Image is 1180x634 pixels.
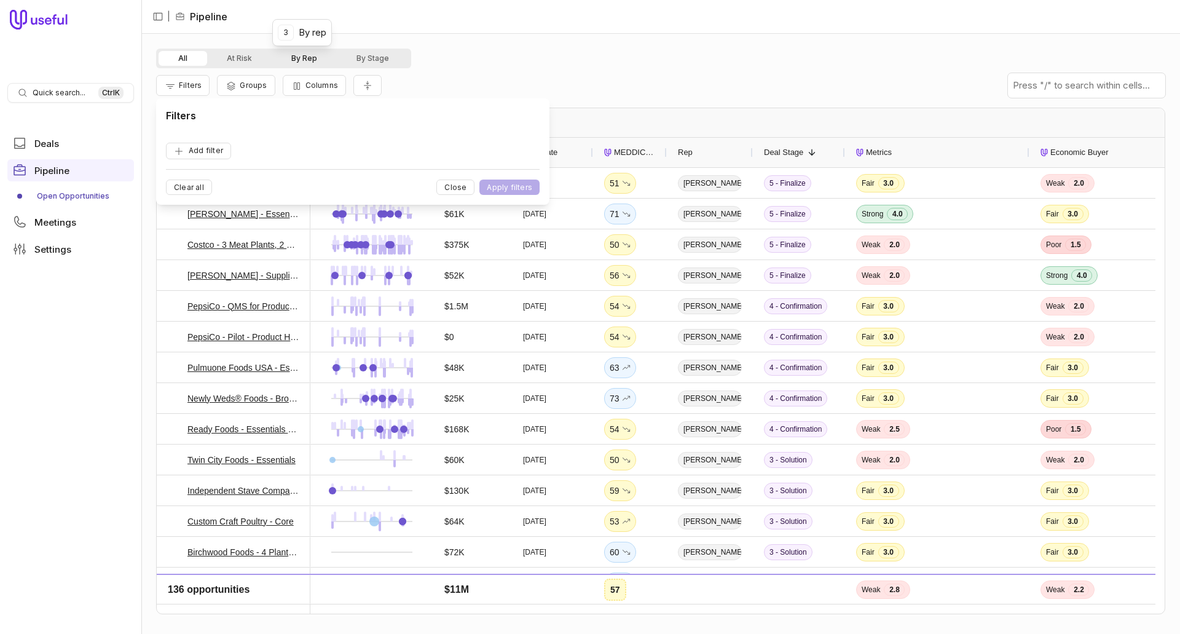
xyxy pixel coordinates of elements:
div: $64K [444,514,465,529]
button: Add filter [166,143,231,159]
span: 5 - Finalize [764,237,811,253]
span: Pipeline [34,166,69,175]
button: Filter Pipeline [156,75,210,96]
span: 2.0 [1068,300,1089,312]
span: 3 - Solution [764,513,812,529]
span: 3.0 [1063,392,1084,405]
a: Open Opportunities [7,186,134,206]
span: [PERSON_NAME] [678,544,742,560]
span: 3 - Solution [764,575,812,591]
span: Weak [1046,578,1064,588]
span: 1.5 [1065,423,1086,435]
span: | [167,9,170,24]
kbd: 3 [278,25,294,41]
div: 63 [610,360,631,375]
span: [PERSON_NAME] [678,390,742,406]
time: [DATE] [523,455,546,465]
span: 2.0 [1068,454,1089,466]
span: Fair [862,578,875,588]
button: Apply filters [479,180,540,195]
span: Strong [1046,271,1068,280]
span: Columns [305,81,338,90]
button: By Stage [337,51,409,66]
span: Weak [862,271,880,280]
span: Fair [862,301,875,311]
div: 54 [610,422,631,437]
a: Independent Stave Company - New Deal [187,483,299,498]
span: Fair [1046,363,1059,373]
span: [PERSON_NAME] [678,175,742,191]
span: 3.0 [1063,515,1084,528]
a: PepsiCo - QMS for Product Hold and CAPA - $3.4M [187,299,299,314]
a: Ready Foods - Essentials (4 Sites), Supplier [187,422,299,437]
span: 4 - Confirmation [764,390,827,406]
h1: Filters [166,108,196,123]
span: 1.5 [1065,239,1086,251]
span: Weak [1046,178,1064,188]
div: $60K [444,576,465,590]
div: $60K [444,453,465,467]
span: 4 - Confirmation [764,298,827,314]
time: [DATE] [523,301,546,311]
a: [PERSON_NAME] - Supplier + Essentials [187,268,299,283]
a: [PERSON_NAME] - Essential (1->5 sites) [187,207,299,221]
span: 3.0 [878,577,899,589]
span: [PERSON_NAME] [678,267,742,283]
span: 3.0 [878,392,899,405]
div: $168K [444,422,469,437]
div: $52K [444,268,465,283]
div: 54 [610,299,631,314]
span: [PERSON_NAME] [678,483,742,499]
span: 4 - Confirmation [764,329,827,345]
span: 3.0 [878,300,899,312]
time: [DATE] [523,486,546,496]
button: Group Pipeline [217,75,275,96]
time: [DATE] [523,363,546,373]
a: Deals [7,132,134,154]
span: MEDDICC Score [614,145,656,160]
span: Fair [862,394,875,403]
div: 51 [610,176,631,191]
span: Fair [1046,486,1059,496]
span: Economic Buyer [1050,145,1109,160]
a: Newly Weds® Foods - Broadview Facility Essential [187,391,299,406]
span: Deals [34,139,59,148]
span: Quick search... [33,88,85,98]
time: [DATE] [523,240,546,250]
span: Fair [862,517,875,526]
div: Metrics [856,138,1018,167]
span: 4.0 [887,208,908,220]
span: Deal Stage [764,145,803,160]
span: 2.0 [884,454,905,466]
span: 3.0 [1063,485,1084,497]
time: [DATE] [523,332,546,342]
span: 4 - Confirmation [764,421,827,437]
div: By rep [278,25,326,41]
button: Close [436,180,474,195]
a: Pipeline [7,159,134,181]
div: $61K [444,207,465,221]
div: 50 [610,237,631,252]
span: 4.0 [1071,269,1092,282]
span: Fair [862,332,875,342]
div: 54 [610,330,631,344]
div: $375K [444,237,469,252]
span: 2.0 [884,239,905,251]
span: 5 - Finalize [764,175,811,191]
span: [PERSON_NAME] [678,513,742,529]
span: Fair [1046,209,1059,219]
span: Weak [862,455,880,465]
div: MEDDICC Score [604,138,656,167]
span: Filters [179,81,202,90]
span: Poor [1046,240,1061,250]
button: Collapse sidebar [149,7,167,26]
span: 2.5 [884,423,905,435]
input: Press "/" to search within cells... [1008,73,1165,98]
div: 61 [610,576,631,590]
button: Columns [283,75,346,96]
a: PepsiCo - Pilot - Product Hold [187,330,299,344]
span: Fair [862,486,875,496]
span: 3 - Solution [764,483,812,499]
span: Fair [1046,547,1059,557]
time: [DATE] [523,578,546,588]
